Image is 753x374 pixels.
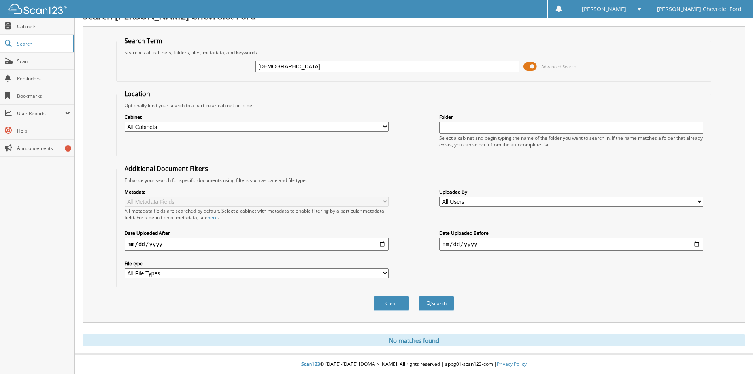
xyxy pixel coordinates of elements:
[439,135,703,148] div: Select a cabinet and begin typing the name of the folder you want to search in. If the name match...
[301,361,320,367] span: Scan123
[17,58,70,65] span: Scan
[497,361,527,367] a: Privacy Policy
[121,49,707,56] div: Searches all cabinets, folders, files, metadata, and keywords
[121,164,212,173] legend: Additional Document Filters
[83,334,745,346] div: No matches found
[75,355,753,374] div: © [DATE]-[DATE] [DOMAIN_NAME]. All rights reserved | appg01-scan123-com |
[125,114,389,120] label: Cabinet
[65,145,71,152] div: 1
[439,238,703,251] input: end
[17,145,70,152] span: Announcements
[125,230,389,236] label: Date Uploaded After
[657,7,742,11] span: [PERSON_NAME] Chevrolet Ford
[17,40,69,47] span: Search
[121,102,707,109] div: Optionally limit your search to a particular cabinet or folder
[541,64,576,70] span: Advanced Search
[208,214,218,221] a: here
[121,177,707,184] div: Enhance your search for specific documents using filters such as date and file type.
[17,93,70,99] span: Bookmarks
[419,296,454,311] button: Search
[17,75,70,82] span: Reminders
[125,188,389,195] label: Metadata
[121,89,154,98] legend: Location
[17,23,70,30] span: Cabinets
[374,296,409,311] button: Clear
[121,36,166,45] legend: Search Term
[125,260,389,267] label: File type
[582,7,626,11] span: [PERSON_NAME]
[17,127,70,134] span: Help
[125,207,389,221] div: All metadata fields are searched by default. Select a cabinet with metadata to enable filtering b...
[17,110,65,117] span: User Reports
[439,230,703,236] label: Date Uploaded Before
[8,4,67,14] img: scan123-logo-white.svg
[125,238,389,251] input: start
[439,114,703,120] label: Folder
[439,188,703,195] label: Uploaded By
